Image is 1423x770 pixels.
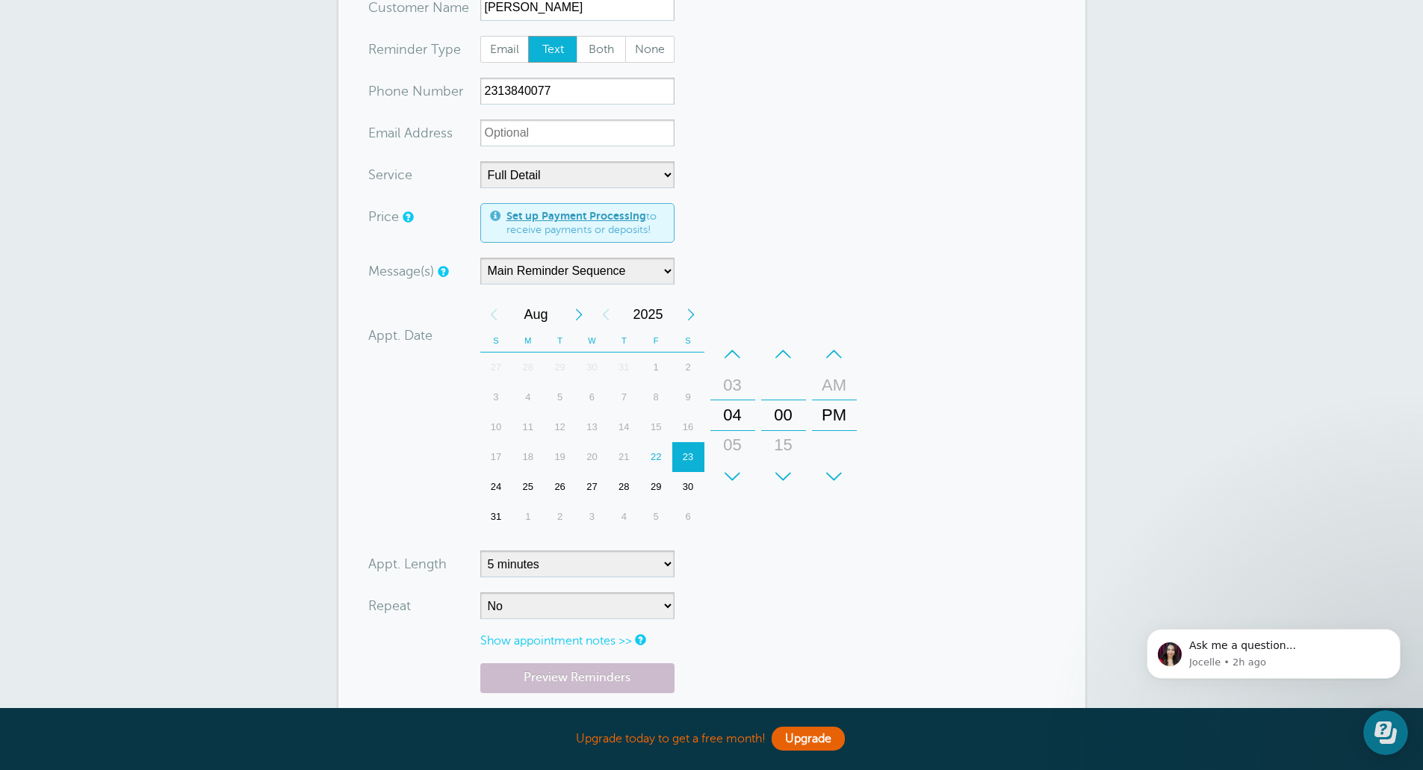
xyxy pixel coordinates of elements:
[608,472,640,502] div: 28
[608,353,640,382] div: 31
[480,442,512,472] div: 17
[576,353,608,382] div: 30
[672,412,704,442] div: 16
[512,353,544,382] div: 28
[480,382,512,412] div: 3
[576,412,608,442] div: 13
[480,353,512,382] div: Sunday, July 27
[368,264,434,278] label: Message(s)
[635,635,644,645] a: Notes are for internal use only, and are not visible to your clients.
[608,502,640,532] div: Thursday, September 4
[761,339,806,491] div: Minutes
[368,78,480,105] div: mber
[368,1,392,14] span: Cus
[576,442,608,472] div: Wednesday, August 20
[480,472,512,502] div: Sunday, August 24
[592,299,619,329] div: Previous Year
[512,472,544,502] div: 25
[576,442,608,472] div: 20
[619,299,678,329] span: 2025
[672,502,704,532] div: Saturday, September 6
[766,430,802,460] div: 15
[480,119,675,146] input: Optional
[512,382,544,412] div: 4
[1124,606,1423,763] iframe: Intercom notifications message
[529,37,577,62] span: Text
[816,400,852,430] div: PM
[640,442,672,472] div: 22
[715,400,751,430] div: 04
[393,84,431,98] span: ne Nu
[640,353,672,382] div: 1
[480,382,512,412] div: Sunday, August 3
[672,412,704,442] div: Saturday, August 16
[392,1,443,14] span: tomer N
[512,502,544,532] div: Monday, September 1
[576,382,608,412] div: Wednesday, August 6
[672,329,704,353] th: S
[672,353,704,382] div: Saturday, August 2
[608,442,640,472] div: Thursday, August 21
[544,442,576,472] div: Tuesday, August 19
[544,442,576,472] div: 19
[640,442,672,472] div: Today, Friday, August 22
[672,382,704,412] div: 9
[512,329,544,353] th: M
[544,382,576,412] div: Tuesday, August 5
[608,412,640,442] div: Thursday, August 14
[640,502,672,532] div: Friday, September 5
[672,502,704,532] div: 6
[544,412,576,442] div: 12
[544,502,576,532] div: Tuesday, September 2
[672,382,704,412] div: Saturday, August 9
[640,353,672,382] div: Friday, August 1
[640,502,672,532] div: 5
[480,353,512,382] div: 27
[480,299,507,329] div: Previous Month
[368,119,480,146] div: ress
[480,412,512,442] div: 10
[678,299,704,329] div: Next Year
[576,329,608,353] th: W
[480,36,530,63] label: Email
[772,727,845,751] a: Upgrade
[438,267,447,276] a: Simple templates and custom messages will use the reminder schedule set under Settings > Reminder...
[480,502,512,532] div: Sunday, August 31
[368,84,393,98] span: Pho
[672,472,704,502] div: 30
[672,442,704,472] div: 23
[512,472,544,502] div: Monday, August 25
[626,37,674,62] span: None
[544,329,576,353] th: T
[506,210,646,222] a: Set up Payment Processing
[640,472,672,502] div: Friday, August 29
[480,663,675,692] a: Preview Reminders
[481,37,529,62] span: Email
[507,299,565,329] span: August
[544,353,576,382] div: 29
[512,442,544,472] div: 18
[368,557,447,571] label: Appt. Length
[640,472,672,502] div: 29
[625,36,675,63] label: None
[576,353,608,382] div: Wednesday, July 30
[766,460,802,490] div: 30
[512,502,544,532] div: 1
[576,502,608,532] div: 3
[480,634,632,648] a: Show appointment notes >>
[480,502,512,532] div: 31
[480,472,512,502] div: 24
[608,382,640,412] div: 7
[544,472,576,502] div: Tuesday, August 26
[544,472,576,502] div: 26
[565,299,592,329] div: Next Month
[512,382,544,412] div: Monday, August 4
[608,329,640,353] th: T
[480,329,512,353] th: S
[640,329,672,353] th: F
[368,210,399,223] label: Price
